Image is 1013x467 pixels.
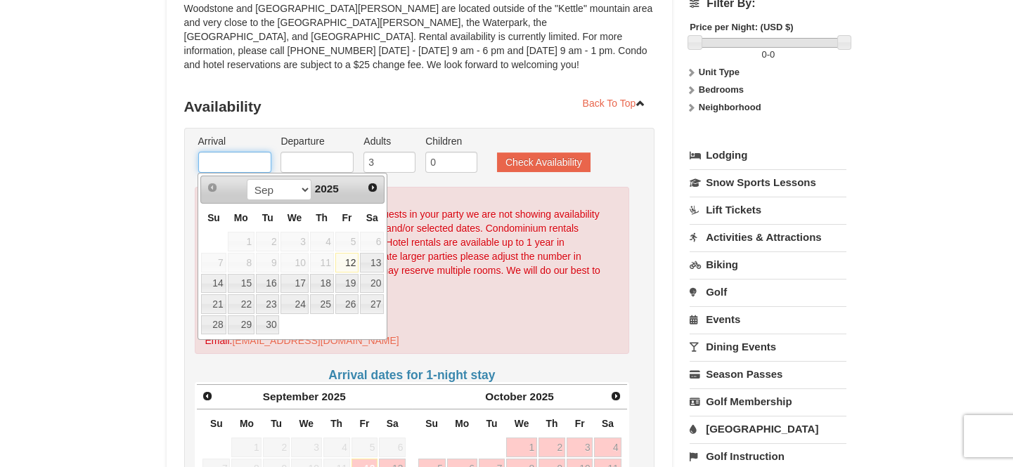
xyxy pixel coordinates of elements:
[240,418,254,429] span: Monday
[699,102,761,112] strong: Neighborhood
[201,294,226,314] a: 21
[256,253,280,272] span: 9
[690,361,846,387] a: Season Passes
[379,438,406,457] span: 6
[546,418,557,429] span: Thursday
[323,438,350,457] span: 4
[232,335,399,346] a: [EMAIL_ADDRESS][DOMAIN_NAME]
[690,22,793,32] strong: Price per Night: (USD $)
[231,438,262,457] span: 1
[690,251,846,277] a: Biking
[690,306,846,332] a: Events
[310,253,334,272] span: 11
[310,232,334,251] span: 4
[567,438,593,457] a: 3
[228,315,254,335] a: 29
[184,93,655,121] h3: Availability
[201,274,226,294] a: 14
[335,274,359,294] a: 19
[575,418,585,429] span: Friday
[322,390,346,402] span: 2025
[256,274,280,294] a: 16
[310,274,334,294] a: 18
[198,134,271,148] label: Arrival
[201,253,226,272] span: 7
[291,438,322,457] span: 3
[363,178,383,197] a: Next
[366,212,378,223] span: Saturday
[359,418,369,429] span: Friday
[761,49,766,60] span: 0
[228,253,254,272] span: 8
[486,418,497,429] span: Tuesday
[271,418,282,429] span: Tuesday
[202,178,222,197] a: Prev
[207,182,218,193] span: Prev
[310,294,334,314] a: 25
[201,315,226,335] a: 28
[360,294,384,314] a: 27
[280,274,308,294] a: 17
[280,294,308,314] a: 24
[360,232,384,251] span: 6
[256,232,280,251] span: 2
[594,438,621,457] a: 4
[280,134,354,148] label: Departure
[228,232,254,251] span: 1
[506,438,537,457] a: 1
[228,274,254,294] a: 15
[256,294,280,314] a: 23
[455,418,469,429] span: Monday
[425,134,477,148] label: Children
[263,438,290,457] span: 2
[497,152,591,172] button: Check Availability
[342,212,351,223] span: Friday
[425,418,438,429] span: Sunday
[316,212,328,223] span: Thursday
[228,294,254,314] a: 22
[770,49,775,60] span: 0
[690,197,846,223] a: Lift Tickets
[234,212,248,223] span: Monday
[330,418,342,429] span: Thursday
[606,386,626,406] a: Next
[280,232,308,251] span: 3
[360,253,384,272] a: 13
[184,1,655,86] div: Woodstone and [GEOGRAPHIC_DATA][PERSON_NAME] are located outside of the "Kettle" mountain area an...
[335,232,359,251] span: 5
[195,187,630,354] div: Due to the dates selected or number of guests in your party we are not showing availability for y...
[610,390,621,402] span: Next
[360,274,384,294] a: 20
[262,212,273,223] span: Tuesday
[699,84,744,95] strong: Bedrooms
[574,93,655,114] a: Back To Top
[198,386,218,406] a: Prev
[195,368,630,382] h4: Arrival dates for 1-night stay
[335,294,359,314] a: 26
[288,212,302,223] span: Wednesday
[351,438,378,457] span: 5
[690,279,846,305] a: Golf
[690,334,846,360] a: Dining Events
[207,212,220,223] span: Sunday
[367,182,378,193] span: Next
[690,48,846,62] label: -
[690,416,846,442] a: [GEOGRAPHIC_DATA]
[202,390,213,402] span: Prev
[387,418,399,429] span: Saturday
[515,418,529,429] span: Wednesday
[538,438,565,457] a: 2
[315,183,339,195] span: 2025
[690,224,846,250] a: Activities & Attractions
[690,169,846,195] a: Snow Sports Lessons
[699,67,740,77] strong: Unit Type
[210,418,223,429] span: Sunday
[690,388,846,414] a: Golf Membership
[263,390,319,402] span: September
[485,390,527,402] span: October
[690,143,846,168] a: Lodging
[602,418,614,429] span: Saturday
[335,253,359,272] a: 12
[363,134,415,148] label: Adults
[299,418,314,429] span: Wednesday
